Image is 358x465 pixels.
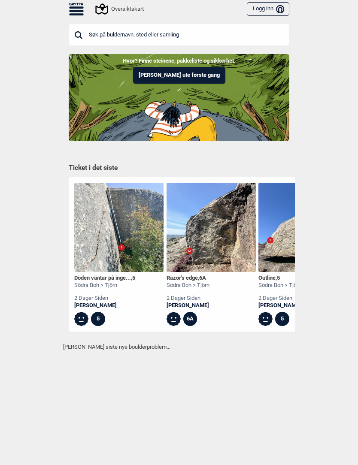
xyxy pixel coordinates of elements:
[167,275,209,282] div: Razor's edge ,
[63,343,295,351] p: [PERSON_NAME] siste nye boulderproblem...
[258,275,301,282] div: Outline ,
[258,295,301,302] div: 2 dager siden
[74,282,135,289] div: Södra Boh > Tjörn
[258,282,301,289] div: Södra Boh > Tjörn
[91,312,105,326] div: 5
[74,183,164,272] img: Doden vantar pa ingen men du star forst i kon
[199,275,206,281] span: 6A
[74,295,135,302] div: 2 dager siden
[97,4,144,14] div: Oversiktskart
[275,312,289,326] div: 5
[69,24,289,46] input: Søk på buldernavn, sted eller samling
[167,183,256,272] img: Razors edge
[6,57,352,65] p: Hvor? Finne steinene, pakkeliste og sikkerhet.
[133,67,225,84] button: [PERSON_NAME] ute første gang
[258,302,301,309] a: [PERSON_NAME]
[258,183,348,272] img: Outline
[74,302,135,309] a: [PERSON_NAME]
[69,163,289,173] h1: Ticket i det siste
[167,282,209,289] div: Södra Boh > Tjörn
[277,275,280,281] span: 5
[247,2,289,16] button: Logg inn
[69,54,289,141] img: Indoor to outdoor
[167,302,209,309] a: [PERSON_NAME]
[167,295,209,302] div: 2 dager siden
[132,275,135,281] span: 5
[183,312,197,326] div: 6A
[74,275,135,282] div: Döden väntar på inge... ,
